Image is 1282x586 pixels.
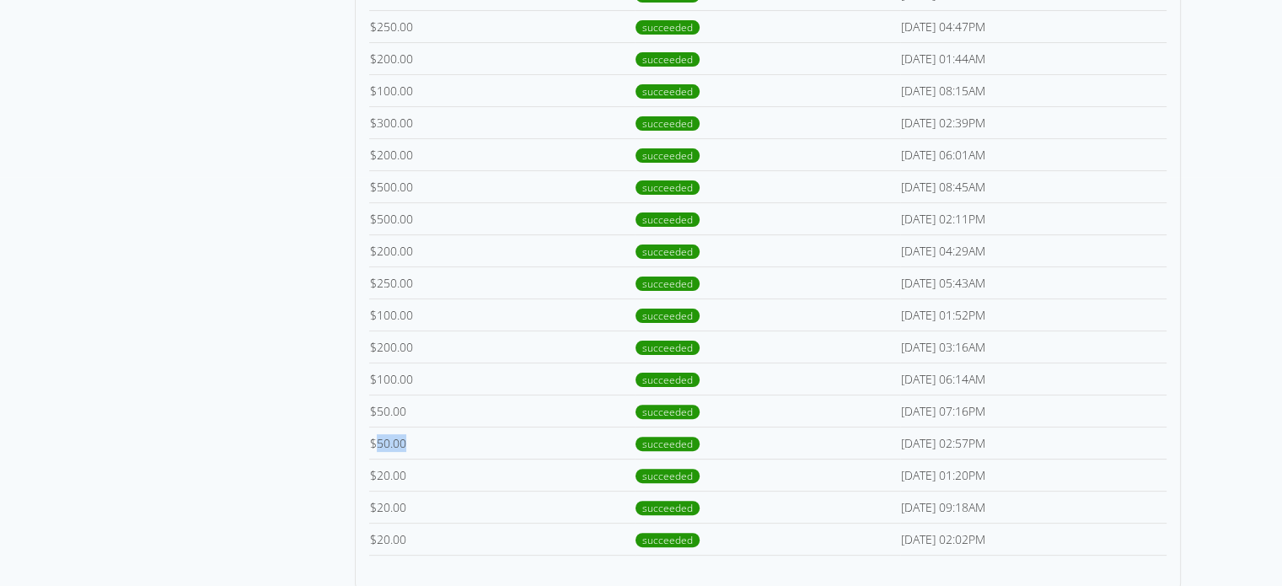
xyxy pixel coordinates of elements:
td: [DATE] 02:02PM [900,523,1166,555]
span: $ [370,179,377,195]
td: 200.00 [369,42,635,74]
span: $ [370,211,377,227]
span: succeeded [636,405,700,419]
td: [DATE] 03:16AM [900,331,1166,363]
span: succeeded [636,533,700,547]
span: $ [370,147,377,163]
td: 200.00 [369,138,635,170]
span: succeeded [636,373,700,387]
td: [DATE] 07:16PM [900,395,1166,427]
td: [DATE] 02:39PM [900,106,1166,138]
td: 20.00 [369,459,635,491]
span: $ [370,339,377,355]
td: [DATE] 01:52PM [900,298,1166,331]
td: 20.00 [369,523,635,555]
span: $ [370,435,377,451]
td: [DATE] 08:15AM [900,74,1166,106]
td: 200.00 [369,234,635,266]
span: $ [370,275,377,291]
td: [DATE] 02:57PM [900,427,1166,459]
span: $ [370,19,377,35]
span: succeeded [636,84,700,99]
span: succeeded [636,437,700,451]
td: [DATE] 06:01AM [900,138,1166,170]
span: succeeded [636,212,700,227]
span: $ [370,531,377,547]
td: 100.00 [369,298,635,331]
td: [DATE] 02:11PM [900,202,1166,234]
span: succeeded [636,20,700,35]
td: [DATE] 09:18AM [900,491,1166,523]
span: $ [370,371,377,387]
span: succeeded [636,116,700,131]
span: $ [370,403,377,419]
span: $ [370,115,377,131]
span: $ [370,243,377,259]
td: [DATE] 05:43AM [900,266,1166,298]
span: $ [370,83,377,99]
td: [DATE] 08:45AM [900,170,1166,202]
td: 100.00 [369,363,635,395]
span: succeeded [636,180,700,195]
td: [DATE] 06:14AM [900,363,1166,395]
span: succeeded [636,148,700,163]
td: 200.00 [369,331,635,363]
span: succeeded [636,469,700,483]
td: 250.00 [369,10,635,42]
span: $ [370,307,377,323]
span: succeeded [636,277,700,291]
td: 100.00 [369,74,635,106]
td: [DATE] 01:44AM [900,42,1166,74]
td: 20.00 [369,491,635,523]
td: [DATE] 01:20PM [900,459,1166,491]
span: succeeded [636,341,700,355]
td: 500.00 [369,170,635,202]
td: [DATE] 04:47PM [900,10,1166,42]
span: succeeded [636,309,700,323]
span: $ [370,51,377,67]
span: succeeded [636,52,700,67]
td: [DATE] 04:29AM [900,234,1166,266]
td: 50.00 [369,395,635,427]
td: 250.00 [369,266,635,298]
td: 300.00 [369,106,635,138]
span: $ [370,499,377,515]
td: 500.00 [369,202,635,234]
span: $ [370,467,377,483]
span: succeeded [636,501,700,515]
td: 50.00 [369,427,635,459]
span: succeeded [636,245,700,259]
